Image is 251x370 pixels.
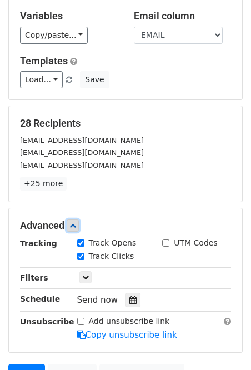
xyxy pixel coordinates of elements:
h5: 28 Recipients [20,117,231,129]
label: Add unsubscribe link [89,316,170,327]
small: [EMAIL_ADDRESS][DOMAIN_NAME] [20,136,144,144]
strong: Tracking [20,239,57,248]
a: +25 more [20,177,67,191]
label: Track Opens [89,237,137,249]
strong: Filters [20,273,48,282]
small: [EMAIL_ADDRESS][DOMAIN_NAME] [20,161,144,169]
strong: Schedule [20,294,60,303]
a: Templates [20,55,68,67]
strong: Unsubscribe [20,317,74,326]
a: Copy unsubscribe link [77,330,177,340]
h5: Email column [134,10,231,22]
label: UTM Codes [174,237,217,249]
small: [EMAIL_ADDRESS][DOMAIN_NAME] [20,148,144,157]
iframe: Chat Widget [195,317,251,370]
a: Copy/paste... [20,27,88,44]
button: Save [80,71,109,88]
h5: Advanced [20,219,231,232]
h5: Variables [20,10,117,22]
span: Send now [77,295,118,305]
a: Load... [20,71,63,88]
label: Track Clicks [89,251,134,262]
